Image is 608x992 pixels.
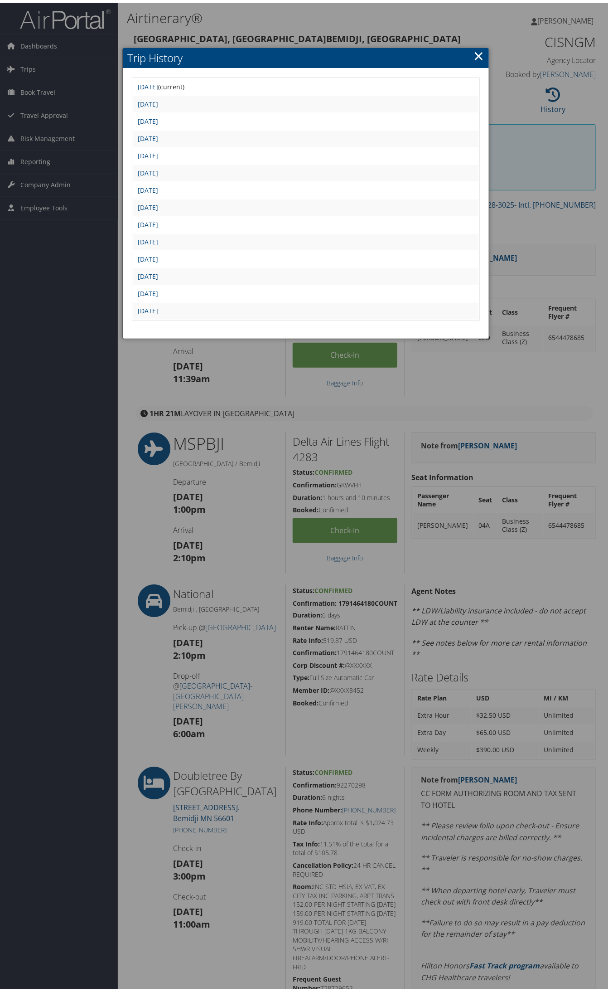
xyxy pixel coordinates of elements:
a: [DATE] [138,200,158,209]
a: [DATE] [138,287,158,295]
a: [DATE] [138,97,158,106]
h2: Trip History [123,45,489,65]
a: [DATE] [138,218,158,226]
a: [DATE] [138,252,158,261]
a: × [473,44,484,62]
a: [DATE] [138,304,158,312]
a: [DATE] [138,269,158,278]
a: [DATE] [138,149,158,157]
a: [DATE] [138,235,158,243]
a: [DATE] [138,80,158,88]
a: [DATE] [138,131,158,140]
a: [DATE] [138,114,158,123]
a: [DATE] [138,183,158,192]
td: (current) [133,76,478,92]
a: [DATE] [138,166,158,175]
